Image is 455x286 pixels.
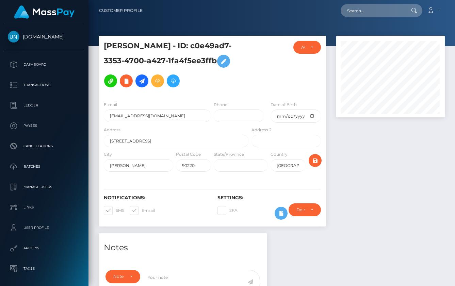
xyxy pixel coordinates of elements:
p: Dashboard [8,60,81,70]
span: [DOMAIN_NAME] [5,34,83,40]
p: Taxes [8,264,81,274]
label: Phone [214,102,227,108]
label: SMS [104,206,124,215]
p: Transactions [8,80,81,90]
label: Date of Birth [271,102,297,108]
a: User Profile [5,219,83,236]
a: Customer Profile [99,3,143,18]
a: Links [5,199,83,216]
a: Transactions [5,77,83,94]
p: Batches [8,162,81,172]
div: ACTIVE [301,45,305,50]
a: Taxes [5,260,83,277]
img: MassPay Logo [14,5,75,19]
p: Manage Users [8,182,81,192]
p: Payees [8,121,81,131]
p: Cancellations [8,141,81,151]
input: Search... [341,4,405,17]
label: 2FA [217,206,238,215]
img: Unlockt.me [8,31,19,43]
label: Country [271,151,288,157]
h6: Settings: [217,195,321,201]
a: Initiate Payout [135,74,148,87]
a: Batches [5,158,83,175]
button: Note Type [105,270,140,283]
a: Dashboard [5,56,83,73]
h4: Notes [104,242,262,254]
a: API Keys [5,240,83,257]
h5: [PERSON_NAME] - ID: c0e49ad7-3353-4700-a427-1fa4f5ee3ffb [104,41,245,91]
a: Manage Users [5,179,83,196]
a: Ledger [5,97,83,114]
p: User Profile [8,223,81,233]
label: City [104,151,112,157]
label: E-mail [130,206,155,215]
label: Address [104,127,120,133]
p: Ledger [8,100,81,111]
a: Cancellations [5,138,83,155]
label: E-mail [104,102,117,108]
label: Address 2 [251,127,272,133]
h6: Notifications: [104,195,207,201]
a: Payees [5,117,83,134]
p: API Keys [8,243,81,253]
div: Do not require [296,207,305,213]
label: State/Province [214,151,244,157]
button: ACTIVE [293,41,321,54]
label: Postal Code [176,151,201,157]
button: Do not require [289,203,321,216]
p: Links [8,202,81,213]
div: Note Type [113,274,125,279]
